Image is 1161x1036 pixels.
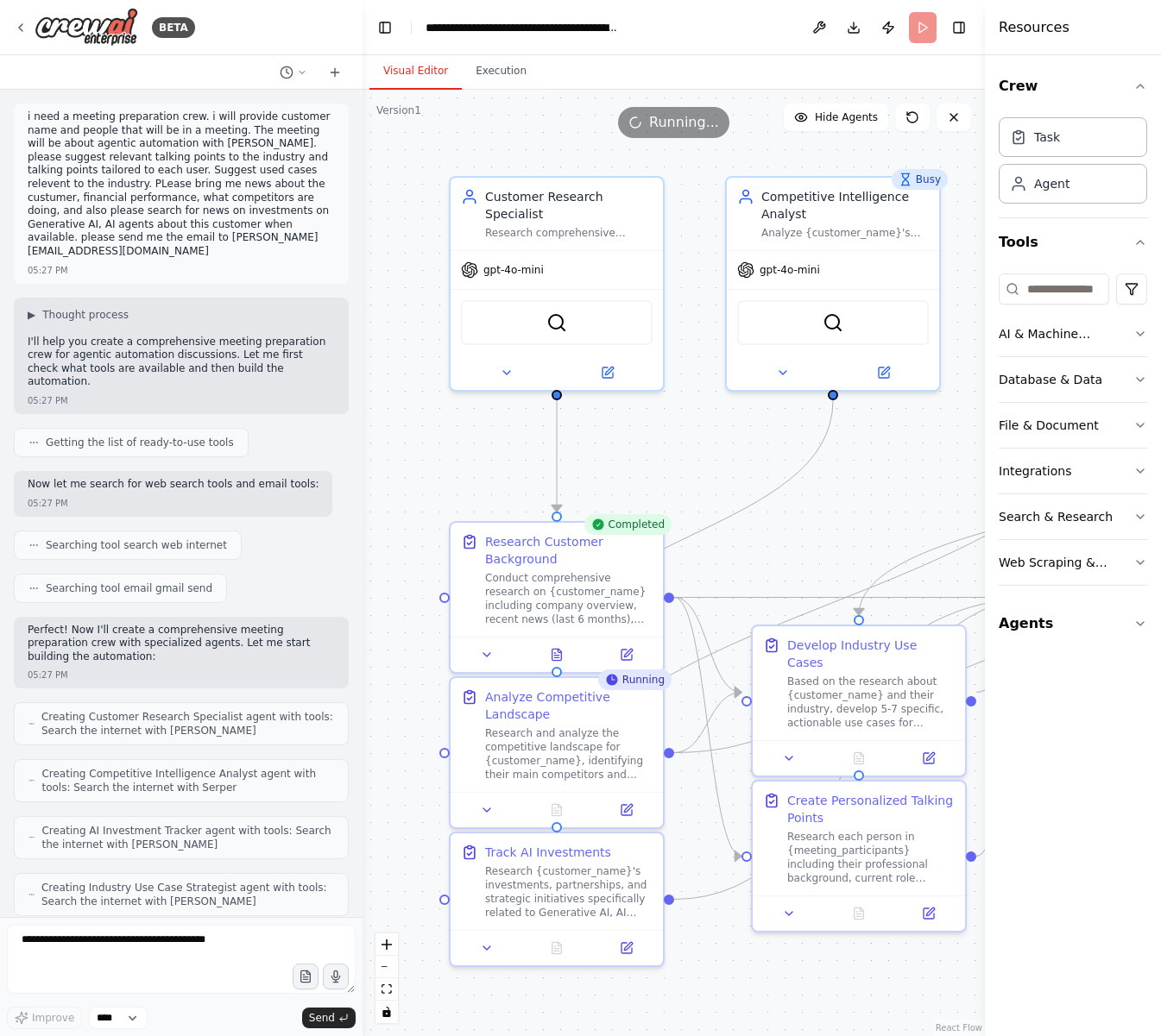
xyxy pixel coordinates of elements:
[28,624,335,664] p: Perfect! Now I'll create a comprehensive meeting preparation crew with specialized agents. Let me...
[751,780,967,932] div: Create Personalized Talking PointsResearch each person in {meeting_participants} including their ...
[46,436,234,449] span: Getting the list of ready-to-use tools
[815,110,878,124] span: Hide Agents
[35,8,138,47] img: Logo
[761,226,929,240] div: Analyze {customer_name}'s competitive landscape, identify key competitors and their AI/automation...
[521,938,594,958] button: No output available
[152,17,195,38] div: BETA
[28,308,129,322] button: ▶Thought process
[449,176,665,392] div: Customer Research SpecialistResearch comprehensive information about {customer_name}, including c...
[784,104,888,131] button: Hide Agents
[373,16,397,40] button: Hide left sidebar
[41,881,334,908] span: Creating Industry Use Case Strategist agent with tools: Search the internet with [PERSON_NAME]
[485,188,653,223] div: Customer Research Specialist
[674,589,741,701] g: Edge from 44c61585-bd09-4d25-aea9-76ee873868c8 to 57108512-5051-4087-b0ed-df08e5541743
[899,903,958,924] button: Open in side panel
[302,1008,356,1028] button: Send
[28,497,68,510] div: 05:27 PM
[674,589,1044,606] g: Edge from 44c61585-bd09-4d25-aea9-76ee873868c8 to abea96ff-2bd7-4626-9b43-cce7d60d4ebb
[999,357,1147,402] button: Database & Data
[375,933,398,1023] div: React Flow controls
[485,688,653,723] div: Analyze Competitive Landscape
[426,19,620,36] nav: breadcrumb
[558,362,656,383] button: Open in side panel
[46,581,212,595] span: Searching tool email gmail send
[521,644,594,665] button: View output
[449,521,665,674] div: CompletedResearch Customer BackgroundConduct comprehensive research on {customer_name} including ...
[999,449,1147,493] button: Integrations
[823,748,896,769] button: No output available
[787,792,955,826] div: Create Personalized Talking Points
[369,53,462,90] button: Visual Editor
[521,800,594,820] button: No output available
[999,62,1147,110] button: Crew
[999,540,1147,585] button: Web Scraping & Browsing
[28,394,68,407] div: 05:27 PM
[376,104,421,117] div: Version 1
[28,669,68,681] div: 05:27 PM
[1034,129,1060,146] div: Task
[725,176,941,392] div: BusyCompetitive Intelligence AnalystAnalyze {customer_name}'s competitive landscape, identify key...
[321,62,349,83] button: Start a new chat
[28,336,335,389] p: I'll help you create a comprehensive meeting preparation crew for agentic automation discussions....
[999,267,1147,600] div: Tools
[41,824,334,851] span: Creating AI Investment Tracker agent with tools: Search the internet with [PERSON_NAME]
[649,112,719,133] span: Running...
[598,669,672,690] div: Running
[46,538,227,552] span: Searching tool search web internet
[999,17,1070,38] h4: Resources
[375,956,398,978] button: zoom out
[892,169,948,190] div: Busy
[787,637,955,671] div: Develop Industry Use Cases
[485,571,653,626] div: Conduct comprehensive research on {customer_name} including company overview, recent news (last 6...
[485,533,653,568] div: Research Customer Background
[293,964,319,989] button: Upload files
[674,589,1044,908] g: Edge from ea53df93-c92e-4838-aa42-03a6d3ed4463 to abea96ff-2bd7-4626-9b43-cce7d60d4ebb
[42,308,129,322] span: Thought process
[41,710,334,738] span: Creating Customer Research Specialist agent with tools: Search the internet with [PERSON_NAME]
[548,400,842,667] g: Edge from d812399f-790d-44f4-89d3-3510c9881251 to 949b68a7-1e4b-4d71-8557-70656022e163
[999,494,1147,539] button: Search & Research
[999,462,1071,480] div: Integrations
[309,1011,335,1025] span: Send
[483,263,544,277] span: gpt-4o-mini
[546,312,567,333] img: SerperDevTool
[485,726,653,782] div: Research and analyze the competitive landscape for {customer_name}, identifying their main compet...
[28,308,35,322] span: ▶
[596,938,656,958] button: Open in side panel
[32,1011,74,1025] span: Improve
[999,554,1133,571] div: Web Scraping & Browsing
[999,371,1102,388] div: Database & Data
[899,748,958,769] button: Open in side panel
[976,589,1044,865] g: Edge from 69fd556e-0824-4dc1-8b4f-5e54f96ca376 to abea96ff-2bd7-4626-9b43-cce7d60d4ebb
[999,218,1147,267] button: Tools
[787,675,955,730] div: Based on the research about {customer_name} and their industry, develop 5-7 specific, actionable ...
[999,311,1147,356] button: AI & Machine Learning
[28,264,68,277] div: 05:27 PM
[323,964,349,989] button: Click to speak your automation idea
[999,403,1147,448] button: File & Document
[936,1023,982,1033] a: React Flow attribution
[835,362,932,383] button: Open in side panel
[584,514,672,535] div: Completed
[375,1001,398,1023] button: toggle interactivity
[823,903,896,924] button: No output available
[751,625,967,777] div: Develop Industry Use CasesBased on the research about {customer_name} and their industry, develop...
[999,325,1133,342] div: AI & Machine Learning
[449,832,665,967] div: Track AI InvestmentsResearch {customer_name}'s investments, partnerships, and strategic initiativ...
[375,978,398,1001] button: fit view
[273,62,314,83] button: Switch to previous chat
[674,684,741,762] g: Edge from 949b68a7-1e4b-4d71-8557-70656022e163 to 57108512-5051-4087-b0ed-df08e5541743
[999,600,1147,648] button: Agents
[596,800,656,820] button: Open in side panel
[7,1007,82,1029] button: Improve
[761,188,929,223] div: Competitive Intelligence Analyst
[674,589,1044,762] g: Edge from 949b68a7-1e4b-4d71-8557-70656022e163 to abea96ff-2bd7-4626-9b43-cce7d60d4ebb
[760,263,820,277] span: gpt-4o-mini
[999,508,1113,525] div: Search & Research
[999,110,1147,217] div: Crew
[375,933,398,956] button: zoom in
[485,844,611,861] div: Track AI Investments
[41,767,334,794] span: Creating Competitive Intelligence Analyst agent with tools: Search the internet with Serper
[28,478,319,492] p: Now let me search for web search tools and email tools:
[548,400,565,512] g: Edge from e3a2041e-1f6d-4ec9-ada9-f717bd701771 to 44c61585-bd09-4d25-aea9-76ee873868c8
